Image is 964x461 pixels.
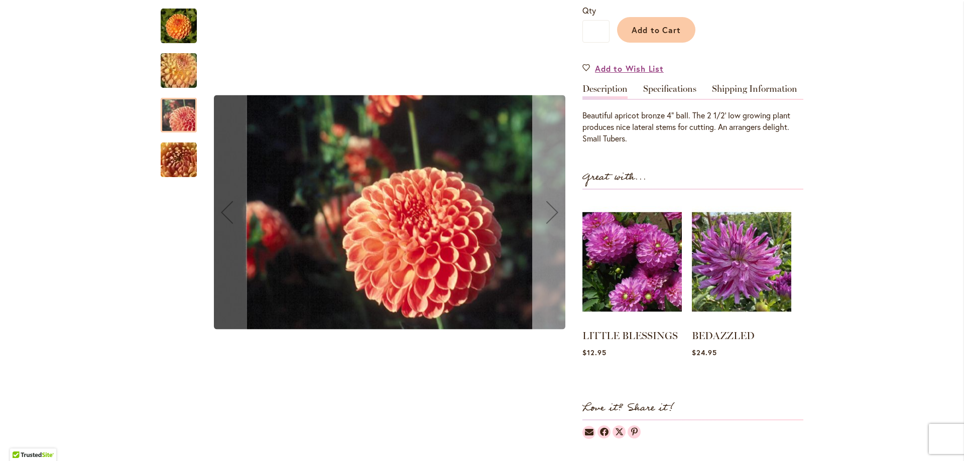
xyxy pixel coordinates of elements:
[692,330,755,342] a: BEDAZZLED
[692,200,791,324] img: BEDAZZLED
[143,133,215,187] img: CRICHTON HONEY
[161,88,207,132] div: CRICHTON HONEY
[582,84,628,99] a: Description
[161,43,207,88] div: CRICHTON HONEY
[582,84,803,144] div: Detailed Product Info
[161,132,197,177] div: CRICHTON HONEY
[214,95,565,330] img: CRICHTON HONEY
[643,84,696,99] a: Specifications
[617,17,695,43] button: Add to Cart
[582,330,678,342] a: LITTLE BLESSINGS
[582,200,682,324] img: LITTLE BLESSINGS
[582,169,647,186] strong: Great with...
[613,425,626,438] a: Dahlias on Twitter
[8,425,36,453] iframe: Launch Accessibility Center
[143,44,215,98] img: CRICHTON HONEY
[161,8,197,44] img: CRICHTON HONEY
[595,63,664,74] span: Add to Wish List
[582,5,596,16] span: Qty
[712,84,797,99] a: Shipping Information
[582,348,607,357] span: $12.95
[632,25,681,35] span: Add to Cart
[582,63,664,74] a: Add to Wish List
[597,425,611,438] a: Dahlias on Facebook
[582,110,803,144] div: Beautiful apricot bronze 4" ball. The 2 1/2' low growing plant produces nice lateral stems for cu...
[582,400,674,416] strong: Love it? Share it!
[692,348,717,357] span: $24.95
[628,425,641,438] a: Dahlias on Pinterest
